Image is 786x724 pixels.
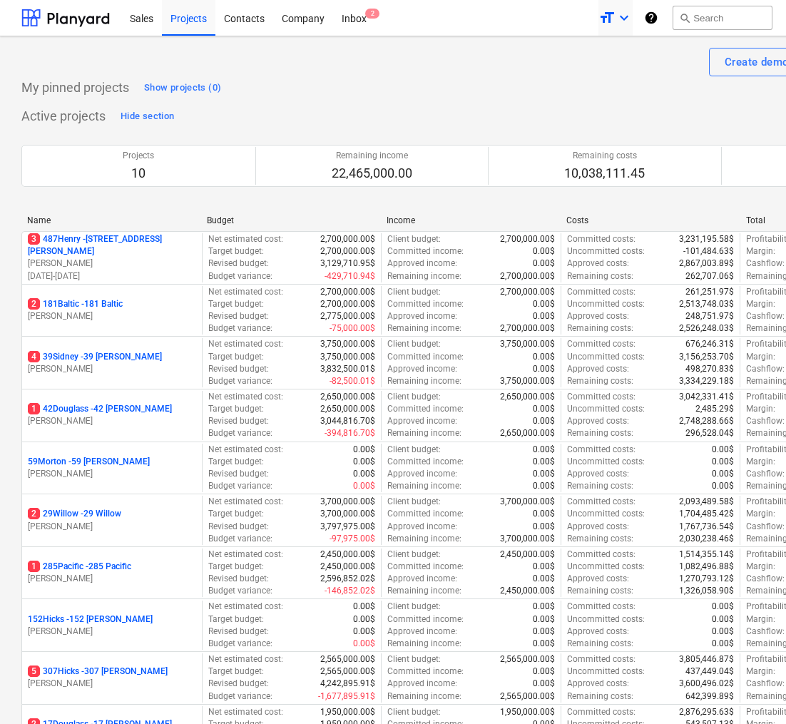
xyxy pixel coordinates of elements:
[28,468,196,480] p: [PERSON_NAME]
[679,351,734,363] p: 3,156,253.70$
[208,626,269,638] p: Revised budget :
[353,456,375,468] p: 0.00$
[695,403,734,415] p: 2,485.29$
[28,561,196,585] div: 1285Pacific -285 Pacific[PERSON_NAME]
[387,310,457,322] p: Approved income :
[320,298,375,310] p: 2,700,000.00$
[208,338,283,350] p: Net estimated cost :
[567,310,629,322] p: Approved costs :
[320,496,375,508] p: 3,700,000.00$
[208,468,269,480] p: Revised budget :
[567,561,645,573] p: Uncommitted costs :
[208,427,272,439] p: Budget variance :
[208,496,283,508] p: Net estimated cost :
[679,233,734,245] p: 3,231,195.58$
[28,573,196,585] p: [PERSON_NAME]
[387,270,461,282] p: Remaining income :
[387,601,441,613] p: Client budget :
[567,444,636,456] p: Committed costs :
[567,549,636,561] p: Committed costs :
[320,706,375,718] p: 1,950,000.00$
[746,298,775,310] p: Margin :
[28,561,40,572] span: 1
[318,690,375,703] p: -1,677,895.91$
[387,415,457,427] p: Approved income :
[500,338,555,350] p: 3,750,000.00$
[320,286,375,298] p: 2,700,000.00$
[320,678,375,690] p: 4,242,895.91$
[320,338,375,350] p: 3,750,000.00$
[28,403,172,415] p: 42Douglass - 42 [PERSON_NAME]
[330,533,375,545] p: -97,975.00$
[320,403,375,415] p: 2,650,000.00$
[28,363,196,375] p: [PERSON_NAME]
[387,391,441,403] p: Client budget :
[567,678,629,690] p: Approved costs :
[320,561,375,573] p: 2,450,000.00$
[746,403,775,415] p: Margin :
[28,508,40,519] span: 2
[320,233,375,245] p: 2,700,000.00$
[208,444,283,456] p: Net estimated cost :
[685,270,734,282] p: 262,707.06$
[712,626,734,638] p: 0.00$
[353,613,375,626] p: 0.00$
[208,391,283,403] p: Net estimated cost :
[679,508,734,520] p: 1,704,485.42$
[533,456,555,468] p: 0.00$
[320,363,375,375] p: 3,832,500.01$
[28,310,196,322] p: [PERSON_NAME]
[712,468,734,480] p: 0.00$
[320,391,375,403] p: 2,650,000.00$
[685,666,734,678] p: 437,449.04$
[533,573,555,585] p: 0.00$
[353,480,375,492] p: 0.00$
[387,363,457,375] p: Approved income :
[567,375,633,387] p: Remaining costs :
[685,286,734,298] p: 261,251.97$
[387,298,464,310] p: Committed income :
[208,363,269,375] p: Revised budget :
[28,626,196,638] p: [PERSON_NAME]
[500,549,555,561] p: 2,450,000.00$
[208,533,272,545] p: Budget variance :
[320,653,375,666] p: 2,565,000.00$
[121,108,174,125] div: Hide section
[500,585,555,597] p: 2,450,000.00$
[567,245,645,258] p: Uncommitted costs :
[500,533,555,545] p: 3,700,000.00$
[387,496,441,508] p: Client budget :
[27,215,195,225] div: Name
[387,666,464,678] p: Committed income :
[679,391,734,403] p: 3,042,331.41$
[500,322,555,335] p: 2,700,000.00$
[208,310,269,322] p: Revised budget :
[533,521,555,533] p: 0.00$
[533,310,555,322] p: 0.00$
[387,427,461,439] p: Remaining income :
[320,245,375,258] p: 2,700,000.00$
[387,638,461,650] p: Remaining income :
[28,508,121,520] p: 29Willow - 29 Willow
[679,496,734,508] p: 2,093,489.58$
[533,613,555,626] p: 0.00$
[746,561,775,573] p: Margin :
[387,613,464,626] p: Committed income :
[533,561,555,573] p: 0.00$
[679,678,734,690] p: 3,600,496.02$
[679,585,734,597] p: 1,326,058.90$
[533,403,555,415] p: 0.00$
[28,666,196,690] div: 5307Hicks -307 [PERSON_NAME][PERSON_NAME]
[208,585,272,597] p: Budget variance :
[712,444,734,456] p: 0.00$
[208,270,272,282] p: Budget variance :
[330,375,375,387] p: -82,500.01$
[567,233,636,245] p: Committed costs :
[28,613,196,638] div: 152Hicks -152 [PERSON_NAME][PERSON_NAME]
[28,351,162,363] p: 39Sidney - 39 [PERSON_NAME]
[685,310,734,322] p: 248,751.97$
[28,613,153,626] p: 152Hicks - 152 [PERSON_NAME]
[208,456,264,468] p: Target budget :
[353,444,375,456] p: 0.00$
[746,613,775,626] p: Margin :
